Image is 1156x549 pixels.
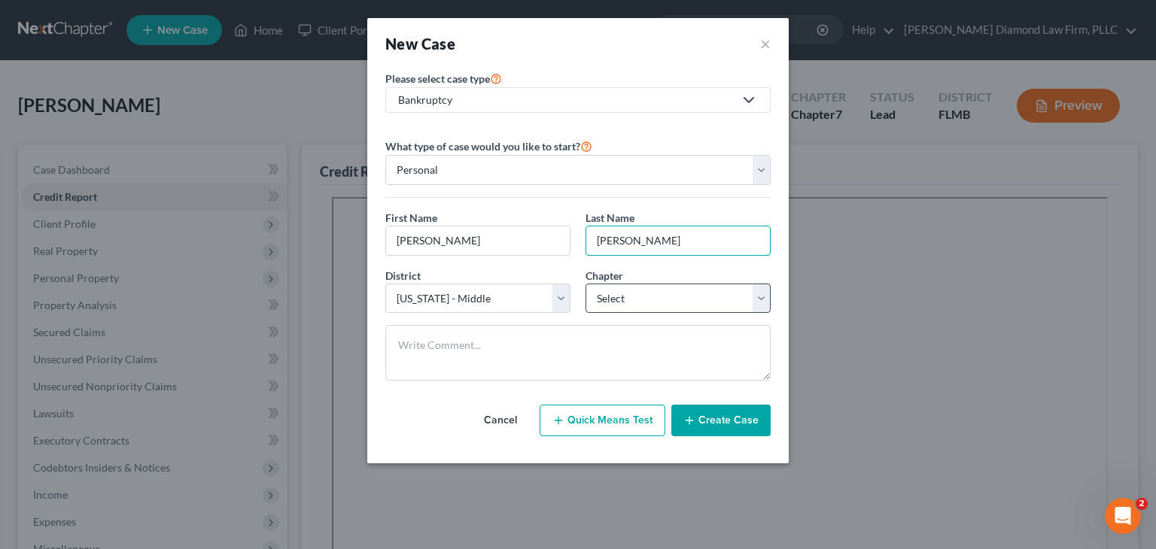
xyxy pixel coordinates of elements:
input: Enter Last Name [586,226,770,255]
span: 2 [1136,498,1148,510]
button: Cancel [467,405,534,435]
button: Quick Means Test [540,405,665,436]
button: × [760,33,771,54]
button: Create Case [671,405,771,436]
iframe: Intercom live chat [1105,498,1141,534]
strong: New Case [385,35,455,53]
input: Enter First Name [386,226,570,255]
span: Chapter [586,269,623,282]
label: What type of case would you like to start? [385,137,592,155]
div: Bankruptcy [398,93,734,108]
span: District [385,269,421,282]
span: Please select case type [385,72,490,85]
span: Last Name [586,211,634,224]
span: First Name [385,211,437,224]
